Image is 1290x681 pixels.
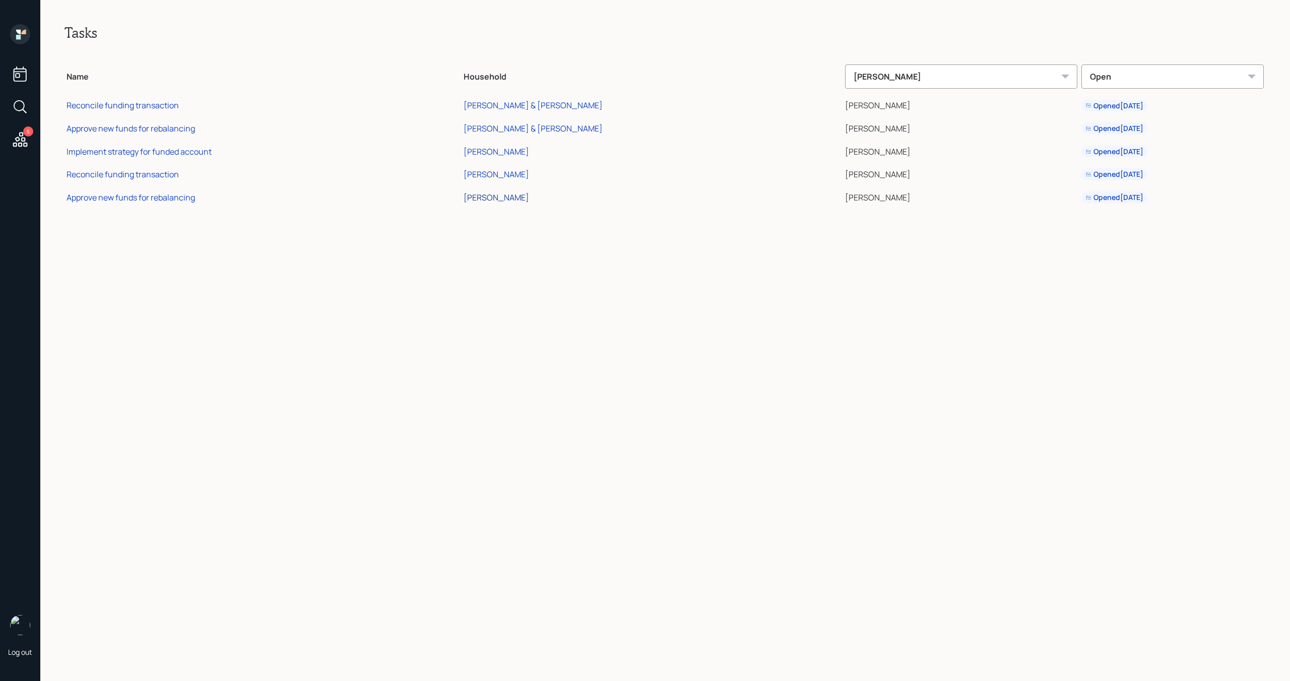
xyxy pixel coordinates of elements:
[464,146,529,157] div: [PERSON_NAME]
[67,169,179,180] div: Reconcile funding transaction
[1085,123,1143,133] div: Opened [DATE]
[1085,147,1143,157] div: Opened [DATE]
[1081,64,1264,89] div: Open
[67,146,212,157] div: Implement strategy for funded account
[462,57,843,93] th: Household
[843,161,1079,184] td: [PERSON_NAME]
[1085,101,1143,111] div: Opened [DATE]
[67,100,179,111] div: Reconcile funding transaction
[1085,192,1143,202] div: Opened [DATE]
[845,64,1077,89] div: [PERSON_NAME]
[67,192,195,203] div: Approve new funds for rebalancing
[843,115,1079,139] td: [PERSON_NAME]
[1085,169,1143,179] div: Opened [DATE]
[464,123,603,134] div: [PERSON_NAME] & [PERSON_NAME]
[23,126,33,137] div: 5
[843,93,1079,116] td: [PERSON_NAME]
[464,100,603,111] div: [PERSON_NAME] & [PERSON_NAME]
[64,24,1266,41] h2: Tasks
[10,615,30,635] img: michael-russo-headshot.png
[843,184,1079,208] td: [PERSON_NAME]
[464,192,529,203] div: [PERSON_NAME]
[8,647,32,657] div: Log out
[64,57,462,93] th: Name
[67,123,195,134] div: Approve new funds for rebalancing
[843,139,1079,162] td: [PERSON_NAME]
[464,169,529,180] div: [PERSON_NAME]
